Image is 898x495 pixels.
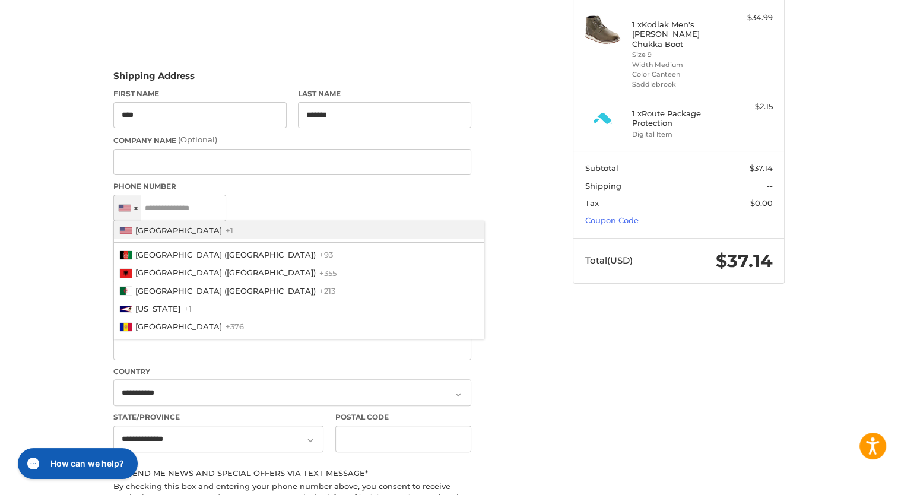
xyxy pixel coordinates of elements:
[113,468,471,478] label: Send me news and special offers via text message*
[335,412,472,423] label: Postal Code
[135,268,316,277] span: [GEOGRAPHIC_DATA] ([GEOGRAPHIC_DATA])
[319,286,335,296] span: +213
[585,163,618,173] span: Subtotal
[113,69,195,88] legend: Shipping Address
[632,20,723,49] h4: 1 x Kodiak Men's [PERSON_NAME] Chukka Boot
[113,412,323,423] label: State/Province
[632,60,723,70] li: Width Medium
[184,304,192,313] span: +1
[632,50,723,60] li: Size 9
[767,181,773,191] span: --
[319,268,337,277] span: +355
[226,322,244,331] span: +376
[226,226,233,235] span: +1
[726,12,773,24] div: $34.99
[135,304,180,313] span: [US_STATE]
[113,366,471,377] label: Country
[178,135,217,144] small: (Optional)
[585,181,621,191] span: Shipping
[298,88,471,99] label: Last Name
[113,134,471,146] label: Company Name
[135,322,222,331] span: [GEOGRAPHIC_DATA]
[632,129,723,139] li: Digital Item
[726,101,773,113] div: $2.15
[632,109,723,128] h4: 1 x Route Package Protection
[113,221,484,339] ul: List of countries
[319,250,333,259] span: +93
[585,215,639,225] a: Coupon Code
[585,198,599,208] span: Tax
[113,181,471,192] label: Phone Number
[114,195,141,221] div: United States: +1
[113,88,287,99] label: First Name
[716,250,773,272] span: $37.14
[12,444,141,483] iframe: Gorgias live chat messenger
[135,286,316,296] span: [GEOGRAPHIC_DATA] (‫[GEOGRAPHIC_DATA]‬‎)
[750,163,773,173] span: $37.14
[135,226,222,235] span: [GEOGRAPHIC_DATA]
[750,198,773,208] span: $0.00
[585,255,633,266] span: Total (USD)
[135,250,316,259] span: [GEOGRAPHIC_DATA] (‫[GEOGRAPHIC_DATA]‬‎)
[632,69,723,89] li: Color Canteen Saddlebrook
